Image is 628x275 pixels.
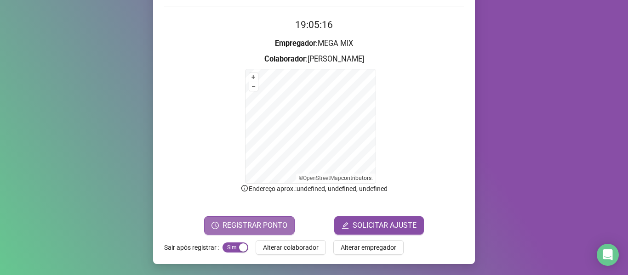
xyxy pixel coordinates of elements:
[353,220,417,231] span: SOLICITAR AJUSTE
[299,175,373,181] li: © contributors.
[341,242,396,253] span: Alterar empregador
[264,55,306,63] strong: Colaborador
[597,244,619,266] div: Open Intercom Messenger
[295,19,333,30] time: 19:05:16
[256,240,326,255] button: Alterar colaborador
[164,240,223,255] label: Sair após registrar
[204,216,295,235] button: REGISTRAR PONTO
[240,184,249,192] span: info-circle
[303,175,341,181] a: OpenStreetMap
[263,242,319,253] span: Alterar colaborador
[164,53,464,65] h3: : [PERSON_NAME]
[249,73,258,82] button: +
[164,184,464,194] p: Endereço aprox. : undefined, undefined, undefined
[223,220,287,231] span: REGISTRAR PONTO
[275,39,316,48] strong: Empregador
[333,240,404,255] button: Alterar empregador
[249,82,258,91] button: –
[164,38,464,50] h3: : MEGA MIX
[211,222,219,229] span: clock-circle
[342,222,349,229] span: edit
[334,216,424,235] button: editSOLICITAR AJUSTE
